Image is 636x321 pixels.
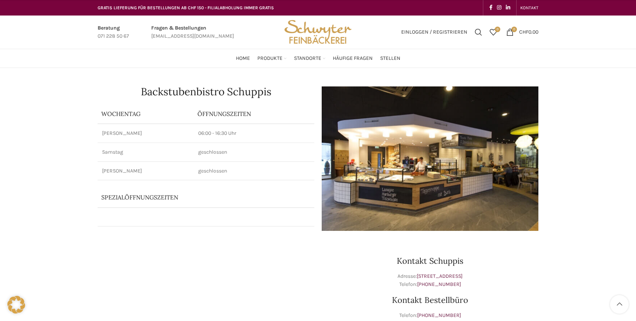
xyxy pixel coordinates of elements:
[397,25,471,40] a: Einloggen / Registrieren
[495,27,500,32] span: 0
[486,25,501,40] div: Meine Wunschliste
[401,30,467,35] span: Einloggen / Registrieren
[380,51,400,66] a: Stellen
[198,167,310,175] p: geschlossen
[610,295,629,314] a: Scroll to top button
[294,55,321,62] span: Standorte
[487,3,495,13] a: Facebook social link
[380,55,400,62] span: Stellen
[257,55,283,62] span: Produkte
[236,51,250,66] a: Home
[198,130,310,137] p: 06:00 - 16:30 Uhr
[519,29,528,35] span: CHF
[517,0,542,15] div: Secondary navigation
[98,5,274,10] span: GRATIS LIEFERUNG FÜR BESTELLUNGEN AB CHF 150 - FILIALABHOLUNG IMMER GRATIS
[333,51,373,66] a: Häufige Fragen
[282,28,354,35] a: Site logo
[504,3,512,13] a: Linkedin social link
[101,110,190,118] p: Wochentag
[294,51,325,66] a: Standorte
[98,86,314,97] h1: Backstubenbistro Schuppis
[322,296,538,304] h3: Kontakt Bestellbüro
[102,167,189,175] p: [PERSON_NAME]
[94,51,542,66] div: Main navigation
[520,0,538,15] a: KONTAKT
[322,257,538,265] h3: Kontakt Schuppis
[486,25,501,40] a: 0
[503,25,542,40] a: 0 CHF0.00
[198,148,310,156] p: geschlossen
[495,3,504,13] a: Instagram social link
[236,55,250,62] span: Home
[102,130,189,137] p: [PERSON_NAME]
[102,148,189,156] p: Samstag
[282,16,354,49] img: Bäckerei Schwyter
[322,272,538,289] p: Adresse: Telefon:
[417,312,461,318] a: [PHONE_NUMBER]
[257,51,287,66] a: Produkte
[520,5,538,10] span: KONTAKT
[151,24,234,41] a: Infobox link
[417,273,463,279] a: [STREET_ADDRESS]
[511,27,517,32] span: 0
[101,193,275,201] p: Spezialöffnungszeiten
[417,281,461,287] a: [PHONE_NUMBER]
[333,55,373,62] span: Häufige Fragen
[471,25,486,40] a: Suchen
[98,24,129,41] a: Infobox link
[519,29,538,35] bdi: 0.00
[197,110,311,118] p: ÖFFNUNGSZEITEN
